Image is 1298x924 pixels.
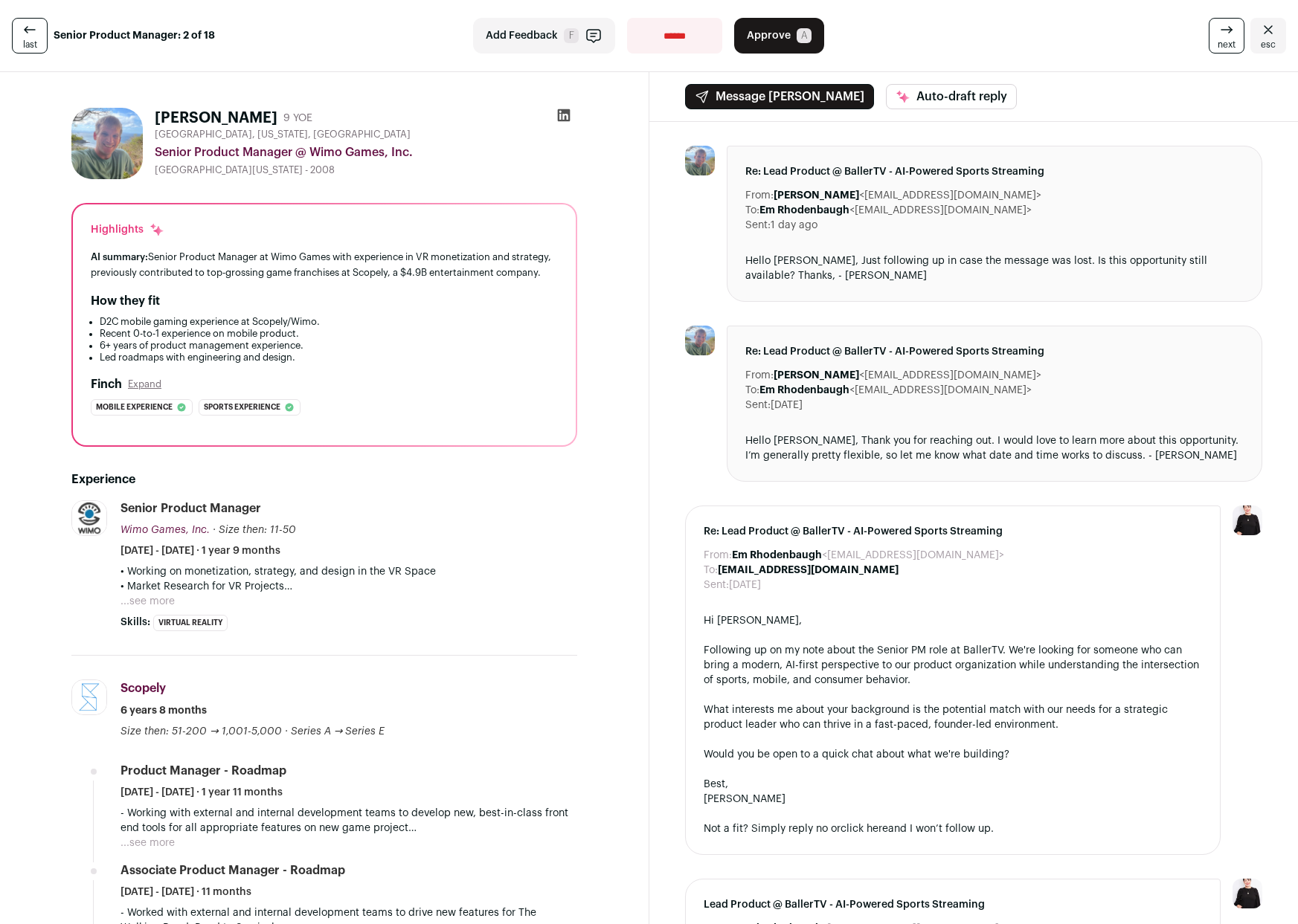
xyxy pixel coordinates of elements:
[121,564,577,579] p: • Working on monetization, strategy, and design in the VR Space
[155,164,577,176] div: [GEOGRAPHIC_DATA][US_STATE] - 2008
[759,205,849,216] b: Em Rhodenbaugh
[774,190,859,201] b: [PERSON_NAME]
[128,378,161,390] button: Expand
[745,203,759,218] dt: To:
[759,203,1032,218] dd: <[EMAIL_ADDRESS][DOMAIN_NAME]>
[841,824,888,834] a: click here
[12,18,48,54] a: last
[886,84,1017,109] button: Auto-draft reply
[564,28,579,43] span: F
[774,188,1041,203] dd: <[EMAIL_ADDRESS][DOMAIN_NAME]>
[283,111,312,126] div: 9 YOE
[704,524,1203,539] span: Re: Lead Product @ BallerTV - AI-Powered Sports Streaming
[759,383,1032,398] dd: <[EMAIL_ADDRESS][DOMAIN_NAME]>
[155,129,411,140] span: [GEOGRAPHIC_DATA], [US_STATE], [GEOGRAPHIC_DATA]
[759,385,849,395] b: Em Rhodenbaugh
[734,18,824,54] button: Approve A
[745,383,759,398] dt: To:
[704,578,729,592] dt: Sent:
[1233,505,1262,535] img: 9240684-medium_jpg
[100,328,558,340] li: Recent 0-to-1 experience on mobile product.
[704,548,732,563] dt: From:
[685,326,715,355] img: 02194c881db39cefde203b74fef221e841405e37d35a2f8761adc1ca539d57fe.jpg
[121,885,251,899] span: [DATE] - [DATE] · 11 months
[121,543,280,558] span: [DATE] - [DATE] · 1 year 9 months
[1218,39,1236,51] span: next
[91,249,558,280] div: Senior Product Manager at Wimo Games with experience in VR monetization and strategy, previously ...
[91,292,160,310] h2: How they fit
[774,368,1041,383] dd: <[EMAIL_ADDRESS][DOMAIN_NAME]>
[486,28,558,43] span: Add Feedback
[704,563,718,578] dt: To:
[704,897,1203,912] span: Lead Product @ BallerTV - AI-Powered Sports Streaming
[745,368,774,383] dt: From:
[685,146,715,175] img: 02194c881db39cefde203b74fef221e841405e37d35a2f8761adc1ca539d57fe.jpg
[732,550,822,560] b: Em Rhodenbaugh
[121,785,283,800] span: [DATE] - [DATE] · 1 year 11 months
[745,433,1244,463] div: Hello [PERSON_NAME], Thank you for reaching out. I would love to learn more about this opportunit...
[71,108,143,179] img: 02194c881db39cefde203b74fef221e841405e37d35a2f8761adc1ca539d57fe.jpg
[204,400,280,415] span: Sports experience
[704,613,1203,836] div: Hi [PERSON_NAME], Following up on my note about the Senior PM role at BallerTV. We're looking for...
[121,763,286,779] div: Product Manager - Roadmap
[745,188,774,203] dt: From:
[213,525,296,535] span: · Size then: 11-50
[54,28,215,43] strong: Senior Product Manager: 2 of 18
[1261,39,1276,51] span: esc
[718,565,899,575] b: [EMAIL_ADDRESS][DOMAIN_NAME]
[771,218,817,233] dd: 1 day ago
[91,252,148,262] span: AI summary:
[72,501,106,535] img: 72e8e597d5ced34c47c793cca4af66eecb9984f0d1a5aaecda728b3074102611.jpg
[473,18,615,54] button: Add Feedback F
[729,578,761,592] dd: [DATE]
[121,726,282,737] span: Size then: 51-200 → 1,001-5,000
[745,253,1244,283] div: Hello [PERSON_NAME], Just following up in case the message was lost. Is this opportunity still av...
[121,862,345,879] div: Associate Product Manager - Roadmap
[121,525,210,535] span: Wimo Games, Inc.
[121,500,261,517] div: Senior Product Manager
[732,548,1004,563] dd: <[EMAIL_ADDRESS][DOMAIN_NAME]>
[745,398,771,413] dt: Sent:
[91,222,164,237] div: Highlights
[771,398,803,413] dd: [DATE]
[1250,18,1286,54] a: Close
[121,806,577,836] p: - Working with external and internal development teams to develop new, best-in-class front end to...
[121,579,577,594] p: • Market Research for VR Projects
[797,28,812,43] span: A
[100,316,558,328] li: D2C mobile gaming experience at Scopely/Wimo.
[1209,18,1244,54] a: next
[121,836,175,850] button: ...see more
[685,84,874,109] button: Message [PERSON_NAME]
[155,108,277,129] h1: [PERSON_NAME]
[72,680,106,714] img: a655416ff71c88db56179ef42be8c32c07d9750d0fd7229105bc29ff9f982b7f.jpg
[291,726,385,737] span: Series A → Series E
[91,375,122,393] h2: Finch
[121,682,166,694] span: Scopely
[96,400,173,415] span: Mobile experience
[153,615,228,631] li: Virtual Reality
[121,703,207,718] span: 6 years 8 months
[745,164,1244,179] span: Re: Lead Product @ BallerTV - AI-Powered Sports Streaming
[23,39,37,51] span: last
[747,28,791,43] span: Approve
[745,218,771,233] dt: Sent:
[121,615,150,630] span: Skills:
[285,724,288,739] span: ·
[71,471,577,488] h2: Experience
[745,344,1244,359] span: Re: Lead Product @ BallerTV - AI-Powered Sports Streaming
[100,352,558,364] li: Led roadmaps with engineering and design.
[100,340,558,352] li: 6+ years of product management experience.
[1233,879,1262,908] img: 9240684-medium_jpg
[774,370,859,381] b: [PERSON_NAME]
[121,594,175,609] button: ...see more
[155,143,577,161] div: Senior Product Manager @ Wimo Games, Inc.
